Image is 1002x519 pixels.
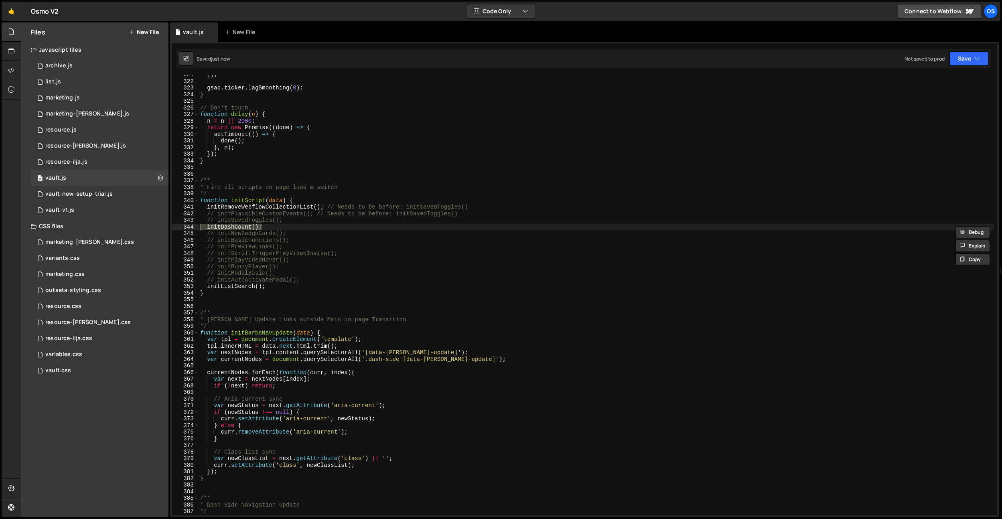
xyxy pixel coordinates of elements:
[45,319,131,326] div: resource-[PERSON_NAME].css
[955,226,990,238] button: Debug
[172,151,199,158] div: 333
[45,207,74,214] div: vault-v1.js
[172,303,199,310] div: 356
[172,402,199,409] div: 371
[172,191,199,197] div: 339
[172,323,199,330] div: 359
[31,6,59,16] div: Osmo V2
[31,250,168,266] div: 16596/45511.css
[225,28,258,36] div: New File
[172,131,199,138] div: 330
[949,51,988,66] button: Save
[172,383,199,389] div: 368
[467,4,535,18] button: Code Only
[183,28,204,36] div: vault.js
[45,191,113,198] div: vault-new-setup-trial.js
[172,290,199,297] div: 354
[31,347,168,363] div: 16596/45154.css
[31,90,168,106] div: 16596/45422.js
[172,455,199,462] div: 379
[172,468,199,475] div: 381
[172,429,199,436] div: 375
[31,202,168,218] div: 16596/45132.js
[172,389,199,396] div: 369
[172,369,199,376] div: 366
[172,442,199,449] div: 377
[172,270,199,277] div: 351
[172,224,199,231] div: 344
[172,158,199,164] div: 334
[898,4,981,18] a: Connect to Webflow
[172,449,199,456] div: 378
[172,422,199,429] div: 374
[45,142,126,150] div: resource-[PERSON_NAME].js
[45,62,73,69] div: archive.js
[172,78,199,85] div: 322
[172,250,199,257] div: 348
[172,330,199,337] div: 360
[45,94,80,101] div: marketing.js
[31,186,168,202] div: 16596/45152.js
[172,376,199,383] div: 367
[172,211,199,217] div: 342
[172,416,199,422] div: 373
[211,55,230,62] div: just now
[31,58,168,74] div: 16596/46210.js
[31,298,168,314] div: 16596/46199.css
[45,126,77,134] div: resource.js
[172,243,199,250] div: 347
[172,489,199,495] div: 384
[172,502,199,509] div: 386
[129,29,159,35] button: New File
[45,78,61,85] div: list.js
[31,234,168,250] div: 16596/46284.css
[172,85,199,91] div: 323
[45,158,87,166] div: resource-ilja.js
[172,138,199,144] div: 331
[21,218,168,234] div: CSS files
[172,396,199,403] div: 370
[955,253,990,266] button: Copy
[172,508,199,515] div: 387
[38,176,43,182] span: 0
[172,197,199,204] div: 340
[172,343,199,350] div: 362
[172,349,199,356] div: 363
[984,4,998,18] a: Os
[45,367,71,374] div: vault.css
[955,240,990,252] button: Explain
[45,287,101,294] div: outseta-styling.css
[31,154,168,170] div: 16596/46195.js
[172,177,199,184] div: 337
[172,91,199,98] div: 324
[172,105,199,112] div: 326
[2,2,21,21] a: 🤙
[45,239,134,246] div: marketing-[PERSON_NAME].css
[172,124,199,131] div: 329
[172,462,199,469] div: 380
[172,296,199,303] div: 355
[172,217,199,224] div: 343
[45,174,66,182] div: vault.js
[45,303,81,310] div: resource.css
[172,436,199,442] div: 376
[172,98,199,105] div: 325
[172,164,199,171] div: 335
[172,257,199,264] div: 349
[172,316,199,323] div: 358
[172,363,199,369] div: 365
[172,482,199,489] div: 383
[197,55,230,62] div: Saved
[172,356,199,363] div: 364
[172,204,199,211] div: 341
[31,170,168,186] div: 16596/45133.js
[31,138,168,154] div: 16596/46194.js
[31,363,168,379] div: 16596/45153.css
[172,264,199,270] div: 350
[45,110,129,118] div: marketing-[PERSON_NAME].js
[172,409,199,416] div: 372
[45,271,85,278] div: marketing.css
[31,330,168,347] div: 16596/46198.css
[31,74,168,90] div: 16596/45151.js
[172,144,199,151] div: 332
